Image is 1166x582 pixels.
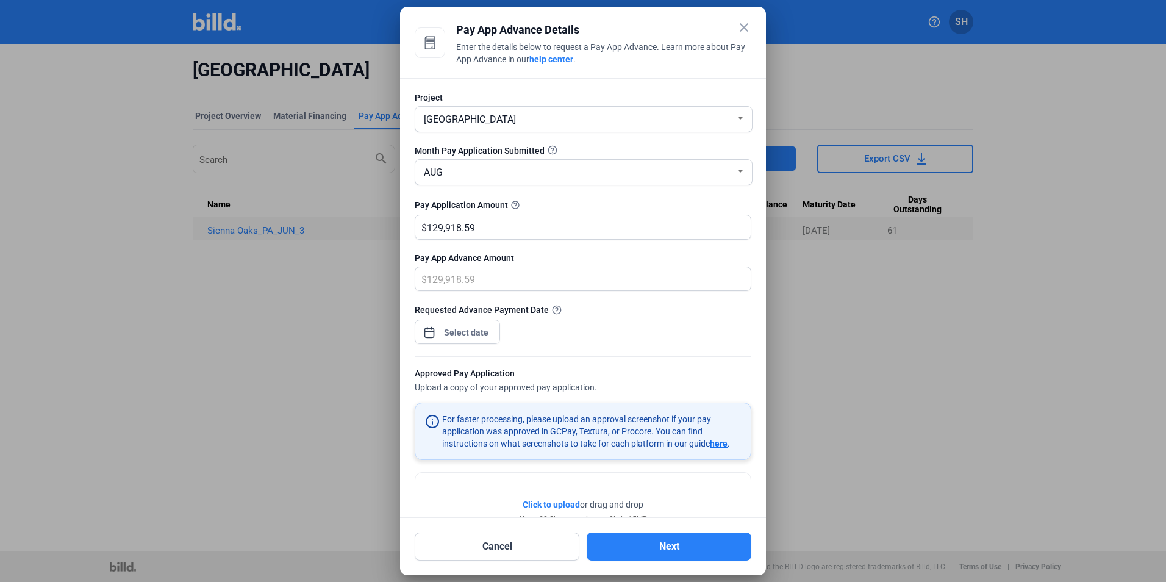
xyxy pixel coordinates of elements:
[415,252,751,264] div: Pay App Advance Amount
[415,303,751,316] div: Requested Advance Payment Date
[415,533,579,561] button: Cancel
[573,54,576,64] span: .
[415,267,427,287] span: $
[456,41,751,68] div: Enter the details below to request a Pay App Advance. Learn more about Pay App Advance in our
[424,167,443,178] span: AUG
[424,113,516,125] span: [GEOGRAPHIC_DATA]
[587,533,751,561] button: Next
[415,198,751,212] div: Pay Application Amount
[580,498,643,511] span: or drag and drop
[520,514,647,525] div: Up to 20 files, max size per file is 15MB
[415,145,751,157] div: Month Pay Application Submitted
[529,54,573,64] a: help center
[737,20,751,35] mat-icon: close
[415,367,751,395] div: Upload a copy of your approved pay application.
[456,21,751,38] div: Pay App Advance Details
[415,92,751,104] div: Project
[710,439,728,448] span: here
[427,215,751,239] input: 0.00
[508,198,523,212] mat-icon: help_outline
[523,500,580,509] span: Click to upload
[427,267,737,291] input: 0.00
[415,367,751,383] div: Approved Pay Application
[442,413,741,450] div: For faster processing, please upload an approval screenshot if your pay application was approved ...
[423,320,435,332] button: Open calendar
[440,325,493,340] input: Select date
[415,215,427,235] span: $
